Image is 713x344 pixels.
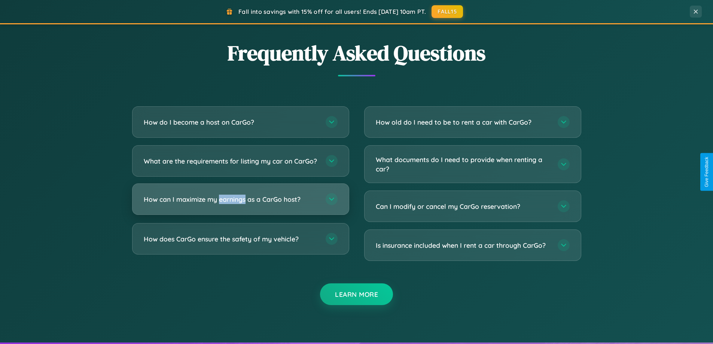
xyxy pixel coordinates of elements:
div: Give Feedback [704,157,709,187]
h3: How can I maximize my earnings as a CarGo host? [144,195,318,204]
h3: What documents do I need to provide when renting a car? [376,155,550,173]
h3: How old do I need to be to rent a car with CarGo? [376,118,550,127]
span: Fall into savings with 15% off for all users! Ends [DATE] 10am PT. [238,8,426,15]
h3: How do I become a host on CarGo? [144,118,318,127]
h3: What are the requirements for listing my car on CarGo? [144,156,318,166]
h2: Frequently Asked Questions [132,39,581,67]
h3: How does CarGo ensure the safety of my vehicle? [144,234,318,244]
button: FALL15 [432,5,463,18]
h3: Can I modify or cancel my CarGo reservation? [376,202,550,211]
button: Learn More [320,283,393,305]
h3: Is insurance included when I rent a car through CarGo? [376,241,550,250]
